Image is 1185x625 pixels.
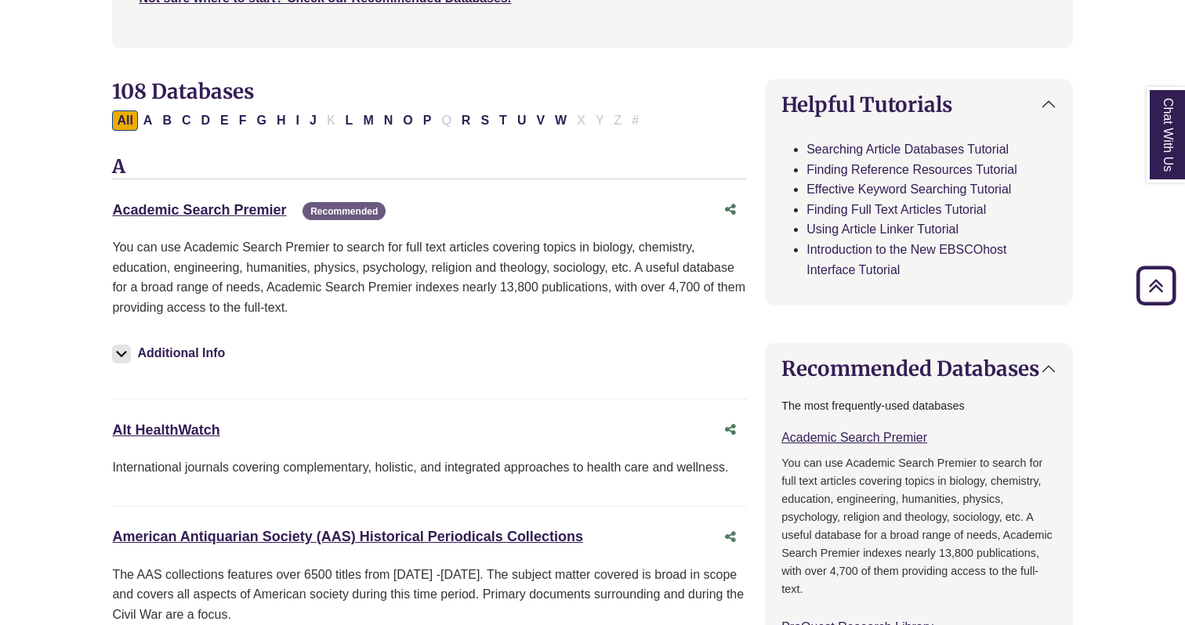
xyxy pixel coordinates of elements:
a: Finding Full Text Articles Tutorial [806,203,986,216]
button: Filter Results C [177,110,196,131]
a: Finding Reference Resources Tutorial [806,163,1017,176]
a: Academic Search Premier [781,431,927,444]
button: Share this database [715,415,746,445]
p: You can use Academic Search Premier to search for full text articles covering topics in biology, ... [112,237,746,317]
button: Filter Results E [216,110,234,131]
a: Back to Top [1131,275,1181,296]
p: International journals covering complementary, holistic, and integrated approaches to health care... [112,457,746,478]
button: Filter Results D [197,110,216,131]
button: Filter Results M [358,110,378,131]
button: Filter Results W [550,110,571,131]
a: American Antiquarian Society (AAS) Historical Periodicals Collections [112,529,583,544]
a: Searching Article Databases Tutorial [806,143,1009,156]
button: Filter Results V [531,110,549,131]
button: Filter Results O [398,110,417,131]
button: Helpful Tutorials [766,80,1071,129]
p: The AAS collections features over 6500 titles from [DATE] -[DATE]. The subject matter covered is ... [112,565,746,625]
h3: A [112,156,746,179]
button: Filter Results I [292,110,304,131]
span: 108 Databases [112,78,254,104]
button: Filter Results F [234,110,252,131]
button: Filter Results S [476,110,494,131]
button: Recommended Databases [766,344,1071,393]
button: Additional Info [112,342,230,364]
button: Filter Results B [158,110,176,131]
button: Share this database [715,195,746,225]
button: Filter Results J [305,110,321,131]
a: Effective Keyword Searching Tutorial [806,182,1011,196]
button: Filter Results R [457,110,476,131]
button: Filter Results P [419,110,437,131]
span: Recommended [303,202,386,220]
a: Introduction to the New EBSCOhost Interface Tutorial [806,243,1006,276]
p: You can use Academic Search Premier to search for full text articles covering topics in biology, ... [781,454,1056,598]
button: Filter Results L [341,110,358,131]
button: Filter Results U [513,110,531,131]
button: Filter Results H [272,110,291,131]
button: Filter Results G [252,110,271,131]
div: Alpha-list to filter by first letter of database name [112,113,645,126]
a: Using Article Linker Tutorial [806,222,959,236]
button: All [112,110,137,131]
p: The most frequently-used databases [781,397,1056,415]
a: Academic Search Premier [112,202,286,218]
a: Alt HealthWatch [112,422,219,438]
button: Filter Results N [379,110,398,131]
button: Filter Results A [139,110,158,131]
button: Share this database [715,522,746,552]
button: Filter Results T [495,110,512,131]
